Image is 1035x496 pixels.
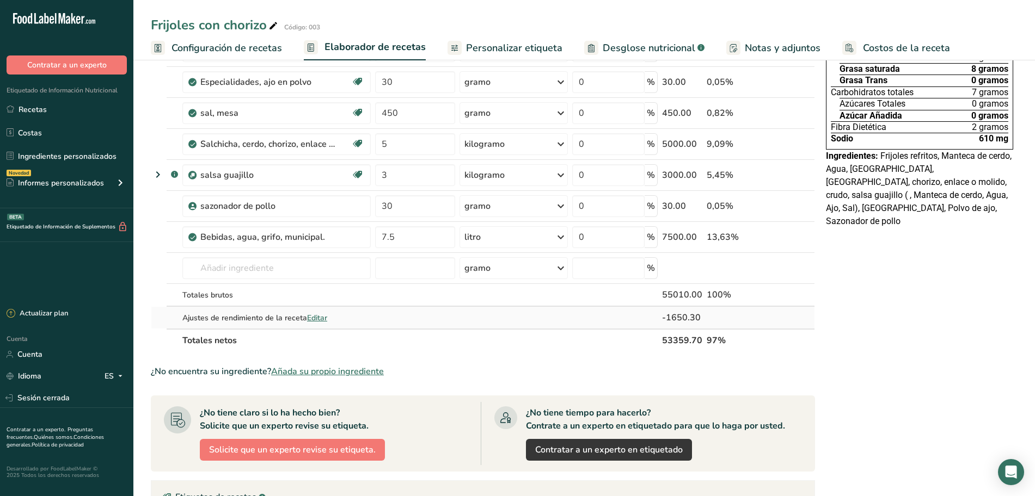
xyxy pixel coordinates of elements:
font: Etiquetado de Información Nutricional [7,86,118,95]
font: Grasa saturada [840,64,900,74]
font: Ingredientes: [826,151,878,161]
font: Sodio [831,133,853,144]
font: Elaborador de recetas [324,40,426,53]
font: Especialidades, ajo en polvo [200,76,311,88]
font: 97% [707,334,726,346]
input: Añadir ingrediente [182,257,371,279]
font: 8 gramos [971,64,1008,74]
font: 0,05% [707,200,733,212]
font: Costos de la receta [863,41,950,54]
font: 2 gramos [972,122,1008,132]
font: Grasa Trans [840,75,887,85]
a: Personalizar etiqueta [448,36,562,60]
font: Novedad [9,170,29,176]
font: Actualizar plan [20,308,68,318]
a: Condiciones generales. [7,433,104,449]
font: -1650.30 [662,312,701,324]
font: Frijoles refritos, Manteca de cerdo, Agua, [GEOGRAPHIC_DATA], [GEOGRAPHIC_DATA], chorizo, enlace ... [826,151,1012,226]
font: Contratar a un experto en etiquetado [535,444,683,456]
button: Contratar a un experto [7,55,127,75]
font: Solicite que un experto revise su etiqueta. [200,420,369,432]
font: Etiquetado de Información de Suplementos [7,223,115,231]
font: Sesión cerrada [17,393,70,403]
font: BETA [9,214,22,220]
font: 7 gramos [972,87,1008,97]
font: Azúcares Totales [840,98,905,109]
button: Solicite que un experto revise su etiqueta. [200,439,385,461]
font: Solicite que un experto revise su etiqueta. [209,444,376,456]
a: Configuración de recetas [151,36,282,60]
font: Salchicha, cerdo, chorizo, enlace o molido, crudo [200,138,389,150]
font: Editar [307,313,327,323]
font: Personalizar etiqueta [466,41,562,54]
font: 100% [707,289,731,301]
font: kilogramo [464,138,505,150]
font: Añada su propio ingrediente [271,365,384,377]
font: gramo [464,76,491,88]
font: Cuenta [7,334,27,343]
font: Recetas [19,104,47,115]
font: Carbohidratos totales [831,87,914,97]
font: gramo [464,200,491,212]
font: 450.00 [662,107,691,119]
font: 0 gramos [971,110,1008,121]
font: 9,09% [707,138,733,150]
font: 5,45% [707,169,733,181]
font: litro [464,231,481,243]
font: 0,05% [707,76,733,88]
font: Totales netos [182,334,237,346]
font: Notas y adjuntos [745,41,820,54]
font: sazonador de pollo [200,200,275,212]
font: Contratar a un experto [27,60,107,70]
font: Ajustes de rendimiento de la receta [182,313,307,323]
font: 7500.00 [662,231,697,243]
font: kilogramo [464,169,505,181]
a: Preguntas frecuentes. [7,426,93,441]
a: Contratar a un experto. [7,426,65,433]
font: ¿No tiene claro si lo ha hecho bien? [200,407,340,419]
a: Elaborador de recetas [304,35,426,61]
font: Cuenta [17,349,42,359]
font: Bebidas, agua, grifo, municipal. [200,231,325,243]
font: Totales brutos [182,290,233,300]
font: 610 mg [979,133,1008,144]
font: Desglose nutricional [603,41,695,54]
font: 13,63% [707,231,739,243]
font: 30.00 [662,200,686,212]
font: 5000.00 [662,138,697,150]
font: 0 gramos [971,75,1008,85]
font: Fibra Dietética [831,122,886,132]
font: Idioma [18,371,41,381]
font: Código: 003 [284,23,320,32]
font: 55010.00 [662,289,702,301]
font: Contrate a un experto en etiquetado para que lo haga por usted. [526,420,785,432]
font: gramo [464,262,491,274]
font: Informes personalizados [18,178,104,188]
font: Desarrollado por FoodLabelMaker © [7,465,97,473]
font: Frijoles con chorizo [151,16,267,34]
font: salsa guajillo [200,169,254,181]
font: ES [105,371,114,381]
a: Política de privacidad [32,441,84,449]
font: 30.00 [662,76,686,88]
img: Subreceta [188,171,197,179]
font: Azúcar Añadida [840,110,902,121]
font: sal, mesa [200,107,238,119]
font: 53359.70 [662,334,702,346]
font: 3000.00 [662,169,697,181]
font: gramo [464,107,491,119]
font: 0 gramos [972,98,1008,109]
font: Ingredientes personalizados [18,151,117,162]
font: 2025 Todos los derechos reservados [7,472,99,479]
a: Costos de la receta [842,36,950,60]
font: 0,82% [707,107,733,119]
a: Desglose nutricional [584,36,705,60]
a: Quiénes somos. [34,433,74,441]
font: ¿No encuentra su ingrediente? [151,365,271,377]
font: Configuración de recetas [172,41,282,54]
